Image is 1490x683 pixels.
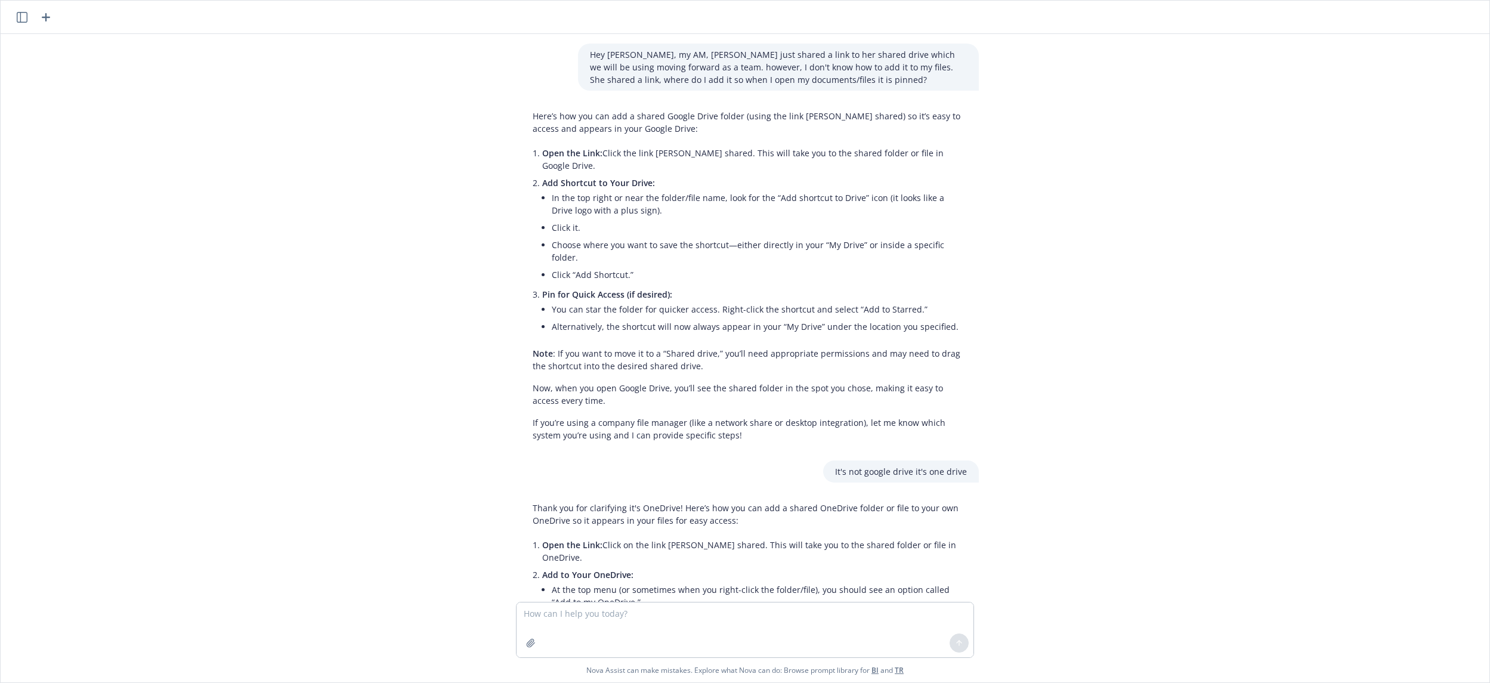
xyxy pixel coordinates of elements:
[552,581,967,611] li: At the top menu (or sometimes when you right-click the folder/file), you should see an option cal...
[542,144,967,174] li: Click the link [PERSON_NAME] shared. This will take you to the shared folder or file in Google Dr...
[871,665,879,675] a: BI
[533,347,967,372] p: : If you want to move it to a “Shared drive,” you’ll need appropriate permissions and may need to...
[552,219,967,236] li: Click it.
[552,318,967,335] li: Alternatively, the shortcut will now always appear in your “My Drive” under the location you spec...
[542,289,672,300] span: Pin for Quick Access (if desired):
[542,539,602,551] span: Open the Link:
[542,569,633,580] span: Add to Your OneDrive:
[533,348,553,359] span: Note
[586,658,904,682] span: Nova Assist can make mistakes. Explore what Nova can do: Browse prompt library for and
[542,177,655,188] span: Add Shortcut to Your Drive:
[552,189,967,219] li: In the top right or near the folder/file name, look for the “Add shortcut to Drive” icon (it look...
[590,48,967,86] p: Hey [PERSON_NAME], my AM, [PERSON_NAME] just shared a link to her shared drive which we will be u...
[835,465,967,478] p: It's not google drive it's one drive
[552,236,967,266] li: Choose where you want to save the shortcut—either directly in your “My Drive” or inside a specifi...
[542,147,602,159] span: Open the Link:
[533,110,967,135] p: Here’s how you can add a shared Google Drive folder (using the link [PERSON_NAME] shared) so it’s...
[552,301,967,318] li: You can star the folder for quicker access. Right-click the shortcut and select “Add to Starred.”
[542,536,967,566] li: Click on the link [PERSON_NAME] shared. This will take you to the shared folder or file in OneDrive.
[552,266,967,283] li: Click “Add Shortcut.”
[533,382,967,407] p: Now, when you open Google Drive, you’ll see the shared folder in the spot you chose, making it ea...
[533,416,967,441] p: If you’re using a company file manager (like a network share or desktop integration), let me know...
[533,502,967,527] p: Thank you for clarifying it's OneDrive! Here’s how you can add a shared OneDrive folder or file t...
[895,665,904,675] a: TR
